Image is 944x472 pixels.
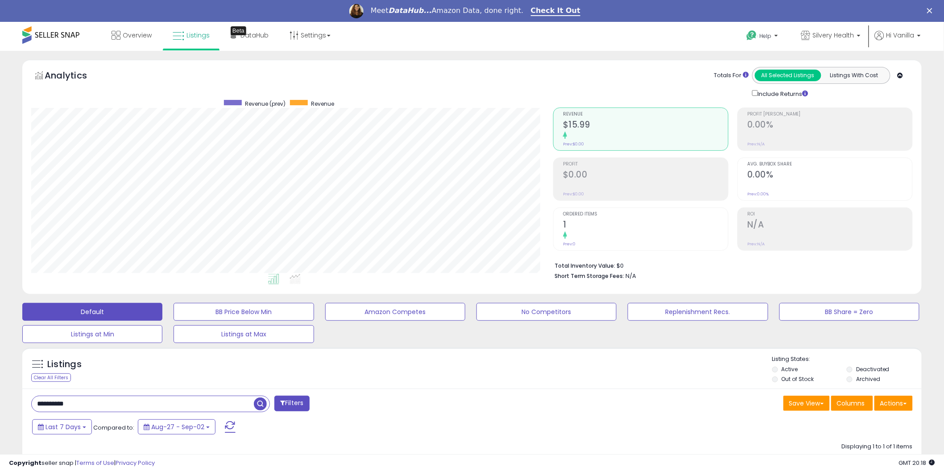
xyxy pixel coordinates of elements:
button: Replenishment Recs. [628,303,768,321]
button: All Selected Listings [755,70,821,81]
span: Profit [PERSON_NAME] [747,112,912,117]
h2: $15.99 [563,120,728,132]
div: Meet Amazon Data, done right. [371,6,524,15]
div: Close [927,8,936,13]
div: Include Returns [745,88,819,98]
label: Archived [856,375,880,383]
label: Out of Stock [782,375,814,383]
small: Prev: N/A [747,241,765,247]
span: Profit [563,162,728,167]
small: Prev: 0 [563,241,576,247]
span: 2025-09-10 20:18 GMT [899,459,935,467]
a: DataHub [224,22,275,49]
h2: 1 [563,219,728,232]
a: Listings [166,22,216,49]
li: $0 [555,260,906,270]
a: Hi Vanilla [875,31,921,51]
a: Privacy Policy [116,459,155,467]
span: Help [760,32,772,40]
span: Revenue (prev) [245,100,286,108]
h2: N/A [747,219,912,232]
img: Profile image for Georgie [349,4,364,18]
span: DataHub [240,31,269,40]
button: Amazon Competes [325,303,465,321]
span: Overview [123,31,152,40]
span: Silvery Health [813,31,854,40]
span: N/A [625,272,636,280]
div: Tooltip anchor [231,26,246,35]
label: Active [782,365,798,373]
b: Short Term Storage Fees: [555,272,624,280]
small: Prev: $0.00 [563,191,584,197]
b: Total Inventory Value: [555,262,615,269]
span: Listings [186,31,210,40]
div: Displaying 1 to 1 of 1 items [842,443,913,451]
div: Clear All Filters [31,373,71,382]
a: Terms of Use [76,459,114,467]
button: Filters [274,396,309,411]
button: BB Share = Zero [779,303,919,321]
h5: Analytics [45,69,104,84]
a: Silvery Health [795,22,867,51]
small: Prev: $0.00 [563,141,584,147]
i: Get Help [746,30,758,41]
span: Aug-27 - Sep-02 [151,422,204,431]
span: Last 7 Days [46,422,81,431]
span: Ordered Items [563,212,728,217]
span: Columns [837,399,865,408]
a: Help [740,23,787,51]
strong: Copyright [9,459,41,467]
button: Listings at Min [22,325,162,343]
span: Compared to: [93,423,134,432]
span: ROI [747,212,912,217]
button: BB Price Below Min [174,303,314,321]
a: Settings [283,22,337,49]
small: Prev: 0.00% [747,191,769,197]
span: Revenue [311,100,334,108]
span: Avg. Buybox Share [747,162,912,167]
i: DataHub... [389,6,432,15]
span: Revenue [563,112,728,117]
div: Totals For [714,71,749,80]
h5: Listings [47,358,82,371]
a: Overview [105,22,158,49]
small: Prev: N/A [747,141,765,147]
button: Default [22,303,162,321]
h2: 0.00% [747,170,912,182]
h2: 0.00% [747,120,912,132]
span: Hi Vanilla [886,31,915,40]
button: Columns [831,396,873,411]
p: Listing States: [772,355,922,364]
button: Listings With Cost [821,70,887,81]
div: seller snap | | [9,459,155,468]
button: Listings at Max [174,325,314,343]
button: Actions [874,396,913,411]
label: Deactivated [856,365,890,373]
button: Save View [783,396,830,411]
button: Last 7 Days [32,419,92,435]
button: No Competitors [476,303,617,321]
a: Check It Out [531,6,581,16]
button: Aug-27 - Sep-02 [138,419,215,435]
h2: $0.00 [563,170,728,182]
